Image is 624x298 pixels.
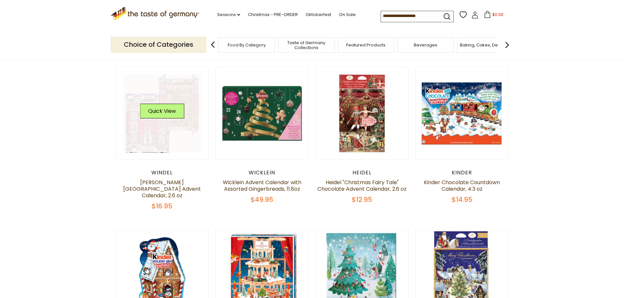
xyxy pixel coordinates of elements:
a: Food By Category [228,43,266,47]
img: previous arrow [206,38,219,51]
img: Windel Manor House Advent Calendar, 2.6 oz [116,67,209,160]
a: Beverages [414,43,437,47]
span: $0.00 [492,12,503,17]
img: Wicklein Advent Calendar with Assorted Gingerbreads, 11.8oz [216,67,309,160]
a: On Sale [339,11,356,18]
span: $16.95 [152,202,172,211]
span: $14.95 [452,195,472,204]
a: Kinder Chocolate Countdown Calendar, 4.3 oz [424,179,500,193]
div: Windel [116,169,209,176]
div: Heidel [315,169,409,176]
img: Heidel "Christmas Fairy Tale" Chocolate Advent Calendar, 2.6 oz [316,67,408,160]
div: Kinder [415,169,509,176]
button: Quick View [140,104,184,118]
span: $49.95 [251,195,273,204]
span: $12.95 [352,195,372,204]
img: Kinder Chocolate Countdown Calendar, 4.3 oz [416,67,508,160]
a: Baking, Cakes, Desserts [460,43,511,47]
p: Choice of Categories [111,37,206,53]
a: Featured Products [346,43,386,47]
a: [PERSON_NAME][GEOGRAPHIC_DATA] Advent Calendar, 2.6 oz [123,179,201,199]
a: Taste of Germany Collections [280,40,332,50]
img: next arrow [501,38,514,51]
a: Oktoberfest [306,11,331,18]
div: Wicklein [216,169,309,176]
button: $0.00 [480,11,508,21]
a: Heidel "Christmas Fairy Tale" Chocolate Advent Calendar, 2.6 oz [317,179,407,193]
a: Christmas - PRE-ORDER [248,11,298,18]
a: Wicklein Advent Calendar with Assorted Gingerbreads, 11.8oz [223,179,301,193]
a: Seasons [217,11,240,18]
